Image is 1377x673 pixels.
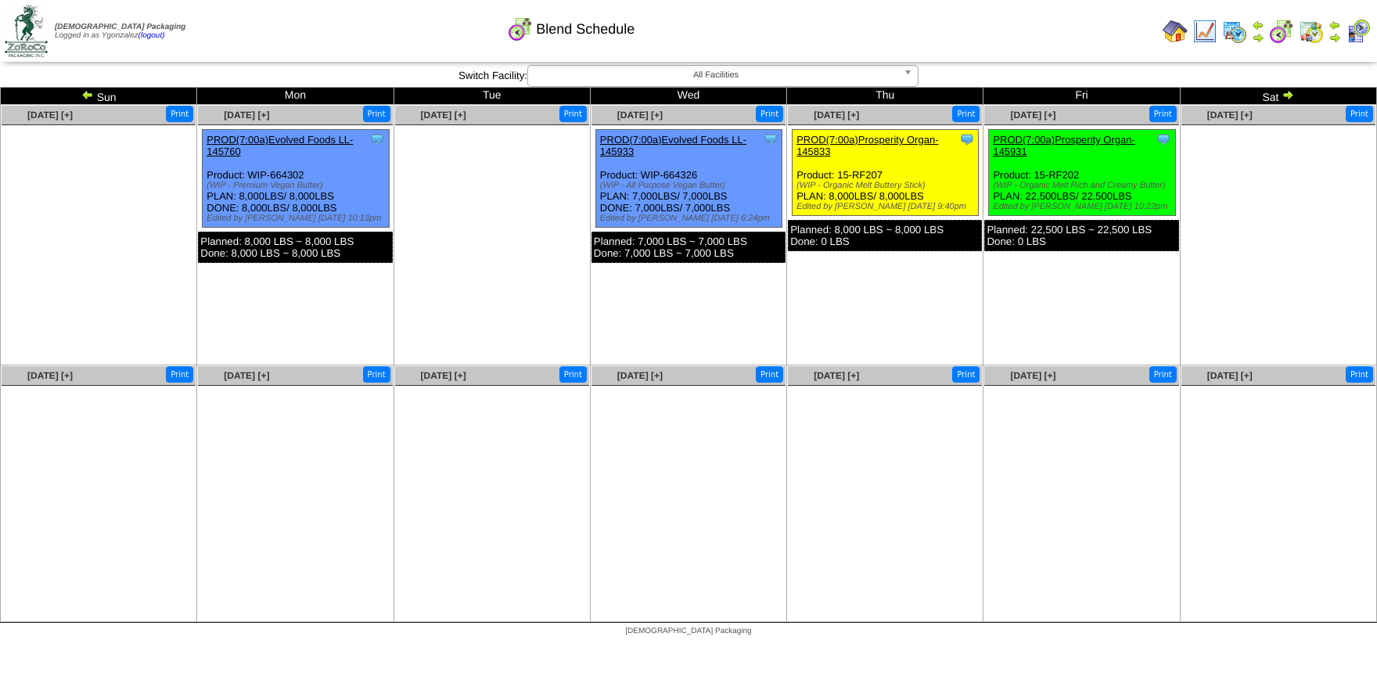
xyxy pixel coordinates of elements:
img: Tooltip [369,131,385,147]
button: Print [363,366,390,383]
img: arrowleft.gif [81,88,94,101]
td: Sun [1,88,197,105]
div: Planned: 8,000 LBS ~ 8,000 LBS Done: 8,000 LBS ~ 8,000 LBS [198,232,392,263]
div: Product: 15-RF207 PLAN: 8,000LBS / 8,000LBS [793,130,979,216]
img: arrowright.gif [1252,31,1264,44]
a: [DATE] [+] [617,110,663,121]
span: Blend Schedule [536,21,635,38]
div: Product: WIP-664302 PLAN: 8,000LBS / 8,000LBS DONE: 8,000LBS / 8,000LBS [203,130,389,228]
img: Tooltip [1156,131,1171,147]
div: Edited by [PERSON_NAME] [DATE] 9:40pm [796,202,978,211]
img: arrowleft.gif [1252,19,1264,31]
span: Logged in as Ygonzalez [55,23,185,40]
span: All Facilities [534,66,897,85]
img: line_graph.gif [1192,19,1217,44]
button: Print [166,366,193,383]
div: Planned: 22,500 LBS ~ 22,500 LBS Done: 0 LBS [984,220,1178,251]
span: [DEMOGRAPHIC_DATA] Packaging [625,627,751,635]
div: Planned: 8,000 LBS ~ 8,000 LBS Done: 0 LBS [788,220,982,251]
img: home.gif [1163,19,1188,44]
button: Print [756,106,783,122]
div: (WIP - Premium Vegan Butter) [207,181,388,190]
a: [DATE] [+] [814,110,859,121]
img: calendarprod.gif [1222,19,1247,44]
td: Thu [787,88,983,105]
a: [DATE] [+] [814,370,859,381]
img: calendarcustomer.gif [1346,19,1371,44]
button: Print [1149,366,1177,383]
div: (WIP - Organic Melt Rich and Creamy Butter) [993,181,1174,190]
img: Tooltip [763,131,778,147]
button: Print [756,366,783,383]
td: Fri [983,88,1180,105]
a: PROD(7:00a)Prosperity Organ-145833 [796,134,938,157]
a: [DATE] [+] [224,370,269,381]
div: Product: WIP-664326 PLAN: 7,000LBS / 7,000LBS DONE: 7,000LBS / 7,000LBS [595,130,782,228]
a: [DATE] [+] [421,370,466,381]
div: Product: 15-RF202 PLAN: 22,500LBS / 22,500LBS [989,130,1175,216]
a: [DATE] [+] [1207,370,1253,381]
a: [DATE] [+] [27,370,73,381]
a: [DATE] [+] [617,370,663,381]
a: (logout) [138,31,165,40]
img: Tooltip [959,131,975,147]
a: [DATE] [+] [224,110,269,121]
button: Print [1149,106,1177,122]
td: Tue [394,88,590,105]
a: [DATE] [+] [1207,110,1253,121]
div: Edited by [PERSON_NAME] [DATE] 10:22pm [993,202,1174,211]
a: PROD(7:00a)Prosperity Organ-145931 [993,134,1134,157]
img: arrowright.gif [1328,31,1341,44]
td: Sat [1180,88,1376,105]
img: calendarinout.gif [1299,19,1324,44]
div: (WIP - Organic Melt Buttery Stick) [796,181,978,190]
img: calendarblend.gif [1269,19,1294,44]
button: Print [1346,366,1373,383]
button: Print [952,106,980,122]
a: [DATE] [+] [1010,110,1055,121]
img: arrowright.gif [1282,88,1294,101]
div: (WIP - All Purpose Vegan Butter) [600,181,782,190]
td: Mon [197,88,394,105]
button: Print [363,106,390,122]
a: PROD(7:00a)Evolved Foods LL-145933 [600,134,746,157]
a: PROD(7:00a)Evolved Foods LL-145760 [207,134,353,157]
button: Print [559,106,587,122]
a: [DATE] [+] [27,110,73,121]
div: Planned: 7,000 LBS ~ 7,000 LBS Done: 7,000 LBS ~ 7,000 LBS [591,232,786,263]
a: [DATE] [+] [421,110,466,121]
a: [DATE] [+] [1010,370,1055,381]
img: calendarblend.gif [508,16,533,41]
button: Print [1346,106,1373,122]
div: Edited by [PERSON_NAME] [DATE] 10:13pm [207,214,388,223]
button: Print [559,366,587,383]
div: Edited by [PERSON_NAME] [DATE] 6:24pm [600,214,782,223]
button: Print [166,106,193,122]
td: Wed [590,88,786,105]
button: Print [952,366,980,383]
span: [DEMOGRAPHIC_DATA] Packaging [55,23,185,31]
img: arrowleft.gif [1328,19,1341,31]
img: zoroco-logo-small.webp [5,5,48,57]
